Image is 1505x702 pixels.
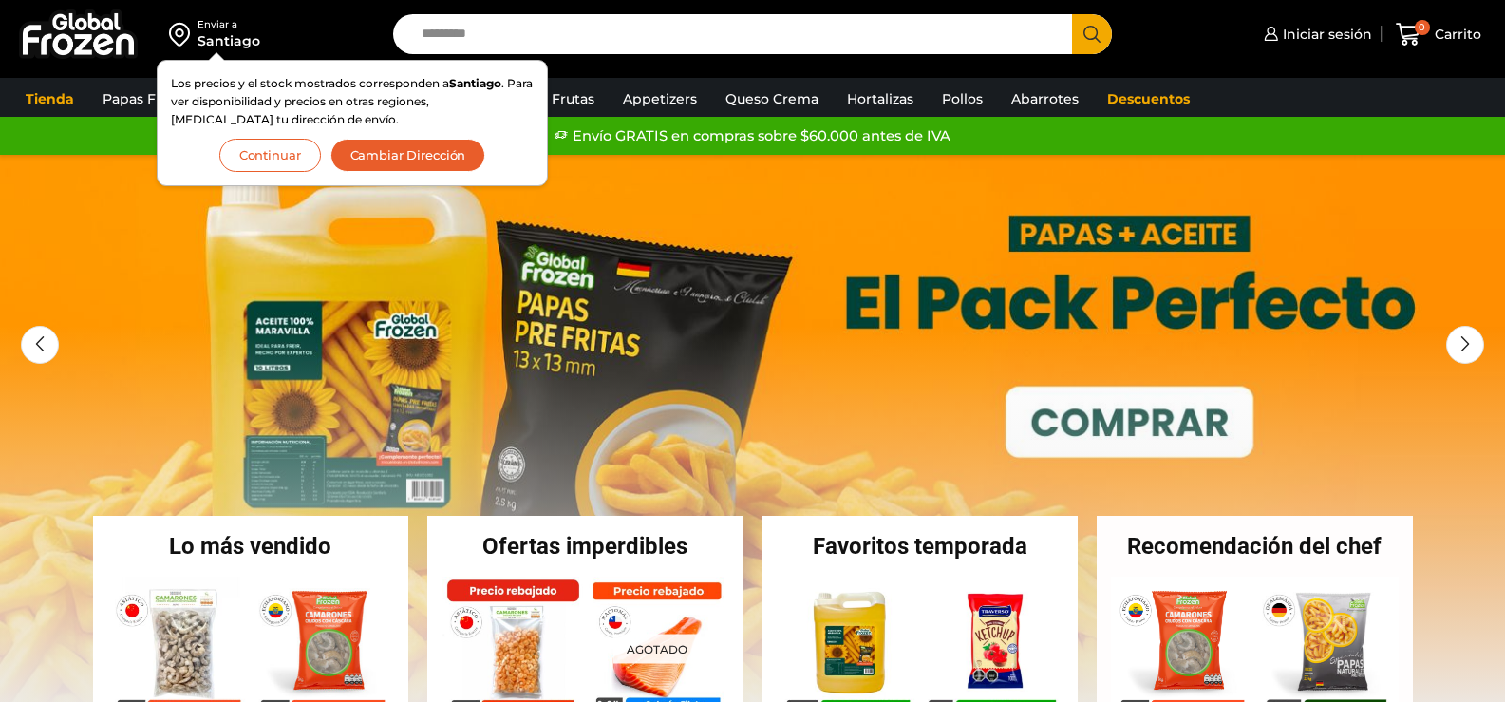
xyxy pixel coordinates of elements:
[613,81,706,117] a: Appetizers
[21,326,59,364] div: Previous slide
[716,81,828,117] a: Queso Crema
[1430,25,1481,44] span: Carrito
[93,535,409,558] h2: Lo más vendido
[16,81,84,117] a: Tienda
[171,74,534,129] p: Los precios y el stock mostrados corresponden a . Para ver disponibilidad y precios en otras regi...
[169,18,198,50] img: address-field-icon.svg
[613,634,701,663] p: Agotado
[330,139,486,172] button: Cambiar Dirección
[762,535,1079,558] h2: Favoritos temporada
[1415,20,1430,35] span: 0
[932,81,992,117] a: Pollos
[1391,12,1486,57] a: 0 Carrito
[198,31,260,50] div: Santiago
[1259,15,1372,53] a: Iniciar sesión
[427,535,743,558] h2: Ofertas imperdibles
[1278,25,1372,44] span: Iniciar sesión
[1002,81,1088,117] a: Abarrotes
[1072,14,1112,54] button: Search button
[1446,326,1484,364] div: Next slide
[219,139,321,172] button: Continuar
[837,81,923,117] a: Hortalizas
[93,81,195,117] a: Papas Fritas
[198,18,260,31] div: Enviar a
[1097,535,1413,558] h2: Recomendación del chef
[449,76,501,90] strong: Santiago
[1098,81,1199,117] a: Descuentos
